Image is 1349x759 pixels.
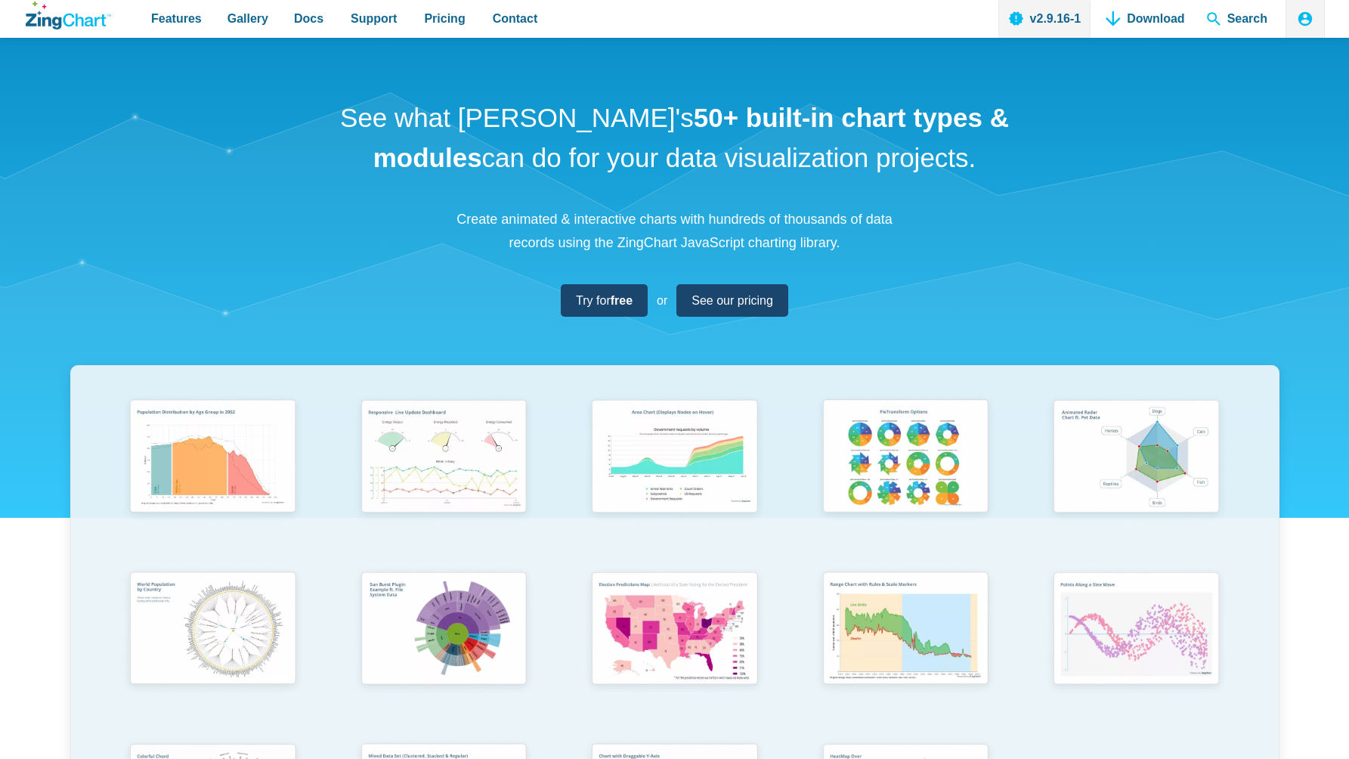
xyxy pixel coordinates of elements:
[1044,392,1228,524] img: Animated Radar Chart ft. Pet Data
[294,8,323,29] span: Docs
[373,103,1009,172] strong: 50+ built-in chart types & modules
[351,565,536,696] img: Sun Burst Plugin Example ft. File System Data
[351,8,397,29] span: Support
[26,2,111,29] a: ZingChart Logo. Click to return to the homepage
[97,392,329,564] a: Population Distribution by Age Group in 2052
[97,565,329,736] a: World Population by Country
[227,8,268,29] span: Gallery
[448,208,902,254] p: Create animated & interactive charts with hundreds of thousands of data records using the ZingCha...
[676,284,788,317] a: See our pricing
[1021,565,1252,736] a: Points Along a Sine Wave
[576,290,633,311] span: Try for
[335,98,1015,178] h1: See what [PERSON_NAME]'s can do for your data visualization projects.
[351,392,536,524] img: Responsive Live Update Dashboard
[559,392,791,564] a: Area Chart (Displays Nodes on Hover)
[328,392,559,564] a: Responsive Live Update Dashboard
[813,565,998,697] img: Range Chart with Rultes & Scale Markers
[561,284,648,317] a: Try forfree
[813,392,998,524] img: Pie Transform Options
[657,290,667,311] span: or
[1021,392,1252,564] a: Animated Radar Chart ft. Pet Data
[1044,565,1228,696] img: Points Along a Sine Wave
[493,8,538,29] span: Contact
[424,8,465,29] span: Pricing
[328,565,559,736] a: Sun Burst Plugin Example ft. File System Data
[559,565,791,736] a: Election Predictions Map
[582,565,766,696] img: Election Predictions Map
[790,565,1021,736] a: Range Chart with Rultes & Scale Markers
[151,8,202,29] span: Features
[582,392,766,524] img: Area Chart (Displays Nodes on Hover)
[611,294,633,307] strong: free
[120,565,305,697] img: World Population by Country
[692,290,773,311] span: See our pricing
[120,392,305,524] img: Population Distribution by Age Group in 2052
[790,392,1021,564] a: Pie Transform Options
